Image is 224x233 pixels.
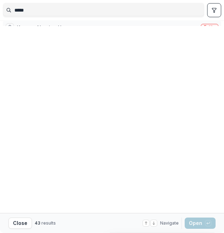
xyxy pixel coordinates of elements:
span: Entity [204,25,215,29]
div: Kanaan Nursing Home [17,24,72,31]
span: Navigate [160,220,179,226]
span: 43 [35,220,40,226]
button: toggle filters [207,3,221,17]
span: results [41,220,56,226]
button: Close [8,218,32,229]
button: Open [185,218,216,229]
